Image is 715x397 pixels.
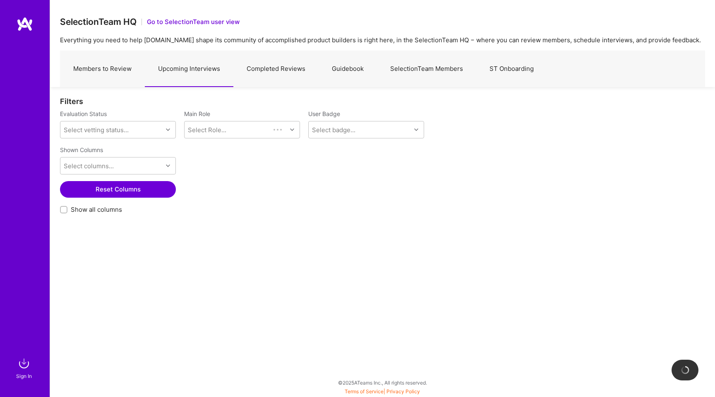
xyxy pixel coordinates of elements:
[681,366,689,374] img: loading
[60,97,705,106] div: Filters
[17,17,33,31] img: logo
[16,372,32,380] div: Sign In
[312,126,355,134] div: Select badge...
[377,51,476,87] a: SelectionTeam Members
[60,36,705,44] p: Everything you need to help [DOMAIN_NAME] shape its community of accomplished product builders is...
[345,388,420,395] span: |
[50,372,715,393] div: © 2025 ATeams Inc., All rights reserved.
[17,355,32,380] a: sign inSign In
[60,17,137,27] h3: SelectionTeam HQ
[184,110,300,118] label: Main Role
[60,146,103,154] label: Shown Columns
[233,51,319,87] a: Completed Reviews
[147,17,240,26] button: Go to SelectionTeam user view
[64,162,114,170] div: Select columns...
[308,110,340,118] label: User Badge
[71,205,122,214] span: Show all columns
[166,164,170,168] i: icon Chevron
[188,126,226,134] div: Select Role...
[386,388,420,395] a: Privacy Policy
[60,181,176,198] button: Reset Columns
[166,128,170,132] i: icon Chevron
[476,51,547,87] a: ST Onboarding
[60,110,107,118] label: Evaluation Status
[145,51,233,87] a: Upcoming Interviews
[64,126,129,134] div: Select vetting status...
[345,388,384,395] a: Terms of Service
[319,51,377,87] a: Guidebook
[16,355,32,372] img: sign in
[290,128,294,132] i: icon Chevron
[414,128,418,132] i: icon Chevron
[60,51,145,87] a: Members to Review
